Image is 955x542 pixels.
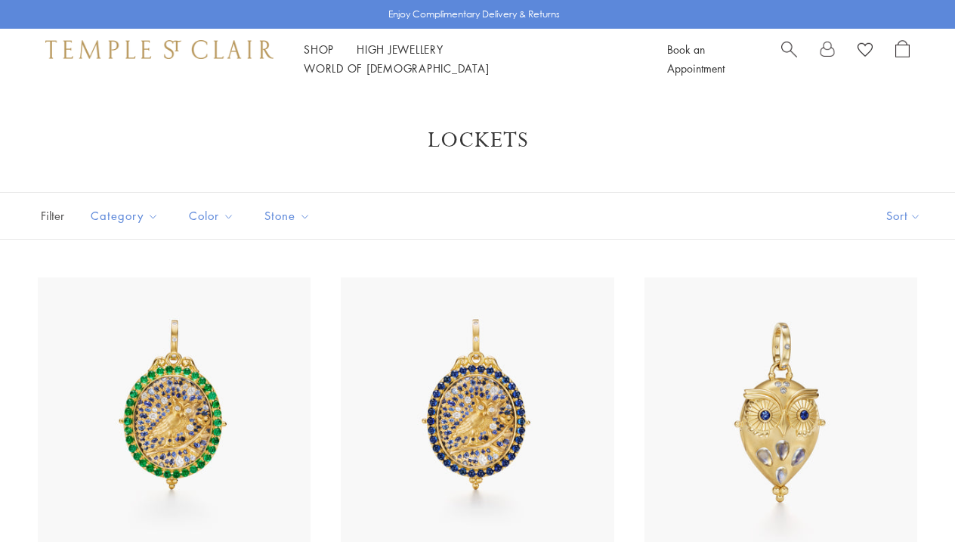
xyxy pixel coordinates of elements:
[852,193,955,239] button: Show sort by
[357,42,444,57] a: High JewelleryHigh Jewellery
[83,206,170,225] span: Category
[178,199,246,233] button: Color
[781,40,797,78] a: Search
[304,40,633,78] nav: Main navigation
[60,127,895,154] h1: Lockets
[667,42,725,76] a: Book an Appointment
[257,206,322,225] span: Stone
[79,199,170,233] button: Category
[388,7,560,22] p: Enjoy Complimentary Delivery & Returns
[181,206,246,225] span: Color
[45,40,274,58] img: Temple St. Clair
[858,40,873,63] a: View Wishlist
[304,42,334,57] a: ShopShop
[879,471,940,527] iframe: Gorgias live chat messenger
[253,199,322,233] button: Stone
[895,40,910,78] a: Open Shopping Bag
[304,60,489,76] a: World of [DEMOGRAPHIC_DATA]World of [DEMOGRAPHIC_DATA]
